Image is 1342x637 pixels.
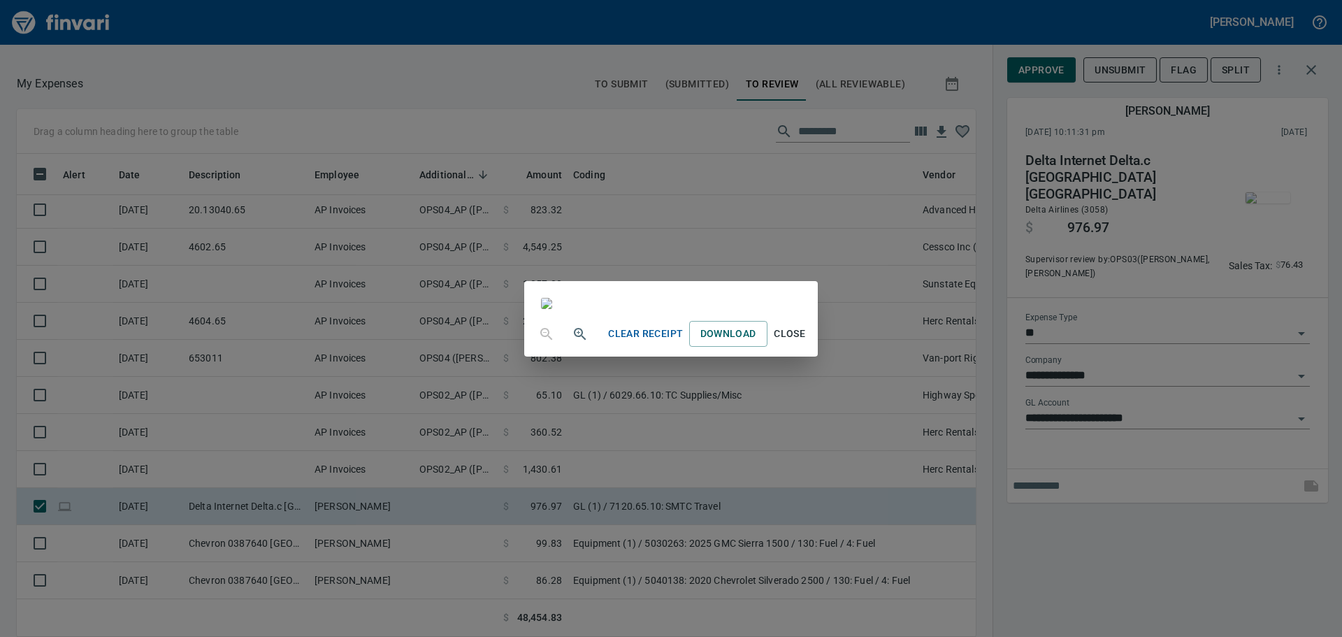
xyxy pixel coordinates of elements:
[608,325,683,343] span: Clear Receipt
[767,321,812,347] button: Close
[773,325,807,343] span: Close
[603,321,688,347] button: Clear Receipt
[541,298,552,309] img: receipts%2Ftapani%2F2025-08-15%2FwIik3OoSM5aAjU9LXdsutroJRll2__uRSzP8DS8EeoFG0VI8fQ.jpg
[700,325,756,343] span: Download
[689,321,767,347] a: Download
